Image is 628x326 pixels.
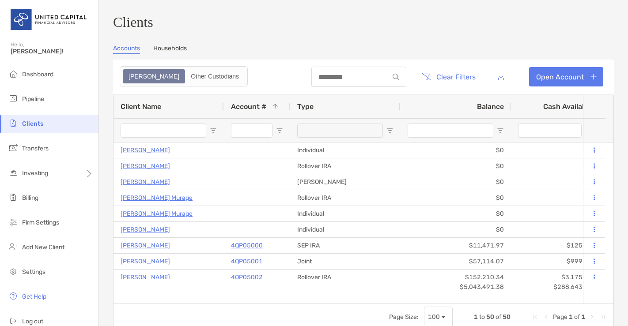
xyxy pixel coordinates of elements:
span: Log out [22,318,43,325]
a: [PERSON_NAME] [121,176,170,187]
div: $11,471.97 [401,238,511,253]
span: Transfers [22,145,49,152]
input: Balance Filter Input [408,124,493,138]
button: Open Filter Menu [386,127,393,134]
input: Client Name Filter Input [121,124,206,138]
div: Page Size: [389,313,419,321]
span: Type [297,102,314,111]
span: 1 [581,313,585,321]
input: Account # Filter Input [231,124,272,138]
button: Open Filter Menu [276,127,283,134]
span: Add New Client [22,244,64,251]
span: Page [553,313,567,321]
a: [PERSON_NAME] [121,145,170,156]
a: 4QP05002 [231,272,263,283]
a: Households [153,45,187,54]
a: [PERSON_NAME] [121,256,170,267]
p: [PERSON_NAME] [121,161,170,172]
button: Clear Filters [415,67,482,86]
div: Last Page [599,314,606,321]
div: Next Page [589,314,596,321]
div: $0 [401,158,511,174]
img: transfers icon [8,142,19,153]
div: Joint [290,254,401,269]
span: Pipeline [22,95,44,103]
div: $0 [511,222,599,237]
img: investing icon [8,167,19,178]
span: Get Help [22,293,46,300]
div: Individual [290,142,401,158]
img: input icon [393,74,399,80]
div: $0 [401,190,511,206]
a: [PERSON_NAME] [121,224,170,235]
a: [PERSON_NAME] [121,240,170,251]
div: $0 [511,206,599,221]
span: Dashboard [22,71,53,78]
div: segmented control [120,66,248,86]
div: Rollover IRA [290,270,401,285]
img: add_new_client icon [8,241,19,252]
div: [PERSON_NAME] [290,174,401,190]
img: pipeline icon [8,93,19,104]
img: firm-settings icon [8,217,19,227]
a: [PERSON_NAME] [121,272,170,283]
img: clients icon [8,118,19,128]
div: Other Custodians [186,70,244,82]
div: $125.49 [511,238,599,253]
span: Balance [477,102,504,111]
a: 4QP05001 [231,256,263,267]
img: United Capital Logo [11,4,88,35]
div: $5,043,491.38 [401,279,511,295]
button: Open Filter Menu [210,127,217,134]
h3: Clients [113,14,614,30]
span: Billing [22,194,38,202]
img: settings icon [8,266,19,277]
img: billing icon [8,192,19,202]
span: to [479,313,485,321]
span: Cash Available [543,102,592,111]
div: $0 [511,190,599,206]
div: Individual [290,222,401,237]
div: $0 [511,174,599,190]
a: 4QP05000 [231,240,263,251]
span: 50 [503,313,511,321]
span: of [574,313,580,321]
a: Accounts [113,45,140,54]
span: 50 [486,313,494,321]
div: Zoe [124,70,184,82]
a: Open Account [529,67,603,86]
div: $0 [401,222,511,237]
a: [PERSON_NAME] Murage [121,192,193,203]
div: Previous Page [542,314,549,321]
img: logout icon [8,315,19,326]
span: Clients [22,120,43,127]
div: $0 [511,142,599,158]
img: dashboard icon [8,68,19,79]
img: get-help icon [8,291,19,301]
div: SEP IRA [290,238,401,253]
span: Settings [22,268,45,276]
span: [PERSON_NAME]! [11,48,93,55]
div: $288,643.20 [511,279,599,295]
button: Open Filter Menu [497,127,504,134]
span: Investing [22,169,48,177]
div: $152,210.34 [401,270,511,285]
div: Individual [290,206,401,221]
span: 1 [569,313,573,321]
div: $0 [511,158,599,174]
div: Rollover IRA [290,190,401,206]
a: [PERSON_NAME] Murage [121,208,193,219]
span: Client Name [121,102,161,111]
span: of [496,313,501,321]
